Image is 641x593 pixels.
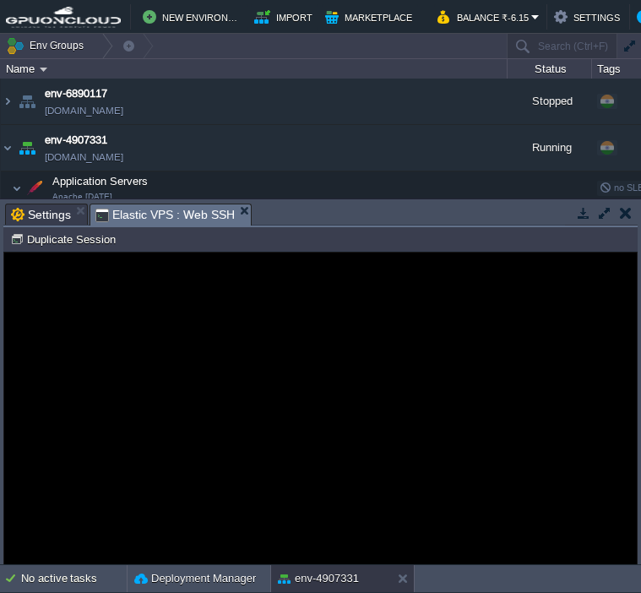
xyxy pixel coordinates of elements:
a: Application ServersApache [DATE] [51,175,150,188]
a: [DOMAIN_NAME] [45,149,123,166]
a: env-4907331 [45,132,107,149]
span: Elastic VPS : Web SSH [95,204,235,226]
a: env-6890117 [45,85,107,102]
button: Balance ₹-6.15 [437,7,531,27]
button: Env Groups [6,34,90,57]
button: Import [254,7,315,27]
button: Deployment Manager [134,570,256,587]
button: Settings [554,7,622,27]
img: AMDAwAAAACH5BAEAAAAALAAAAAABAAEAAAICRAEAOw== [1,79,14,124]
a: [DOMAIN_NAME] [45,102,123,119]
button: Duplicate Session [10,231,121,247]
span: Application Servers [51,174,150,188]
img: AMDAwAAAACH5BAEAAAAALAAAAAABAAEAAAICRAEAOw== [15,79,39,124]
img: AMDAwAAAACH5BAEAAAAALAAAAAABAAEAAAICRAEAOw== [15,125,39,171]
img: GPUonCLOUD [6,7,121,28]
div: Status [508,59,591,79]
button: New Environment [143,7,244,27]
span: Settings [11,204,71,225]
img: AMDAwAAAACH5BAEAAAAALAAAAAABAAEAAAICRAEAOw== [40,68,47,72]
div: Stopped [508,79,592,124]
div: Name [2,59,507,79]
div: Running [508,125,592,171]
span: Apache [DATE] [52,192,112,202]
img: AMDAwAAAACH5BAEAAAAALAAAAAABAAEAAAICRAEAOw== [23,171,46,205]
button: Marketplace [325,7,415,27]
div: No active tasks [21,565,127,592]
img: AMDAwAAAACH5BAEAAAAALAAAAAABAAEAAAICRAEAOw== [1,125,14,171]
button: env-4907331 [278,570,359,587]
img: AMDAwAAAACH5BAEAAAAALAAAAAABAAEAAAICRAEAOw== [12,171,22,205]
